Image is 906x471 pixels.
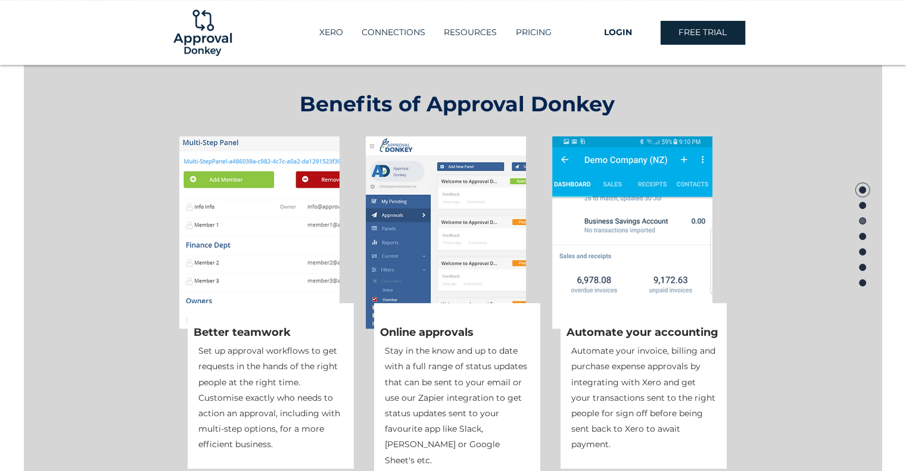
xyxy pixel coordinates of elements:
p: PRICING [510,23,558,42]
p: CONNECTIONS [356,23,431,42]
div: RESOURCES [434,23,506,42]
p: RESOURCES [438,23,503,42]
img: Logo-01.png [170,1,235,65]
img: Dashboard info_ad.net.PNG [366,136,526,329]
nav: Page [854,182,871,289]
img: Screenshot_20170731-211026.png [552,136,712,329]
span: Set up approval workflows to get requests in the hands of the right people at the right time. Cus... [198,345,340,450]
a: LOGIN [576,21,661,45]
span: FREE TRIAL [678,27,727,39]
a: XERO [310,23,352,42]
span: Online approvals [380,326,474,339]
span: Benefits of Approval Donkey [300,91,615,117]
a: FREE TRIAL [661,21,745,45]
img: Step Panel Members.PNG [179,136,340,329]
a: PRICING [506,23,561,42]
span: Automate your accounting [566,326,718,339]
span: LOGIN [604,27,632,39]
span: Stay in the know and up to date with a full range of status updates that can be sent to your emai... [385,345,527,465]
a: CONNECTIONS [352,23,434,42]
span: Automate your invoice, billing and purchase expense approvals by integrating with Xero and get yo... [571,345,715,450]
nav: Site [295,23,576,42]
span: Better teamwork [194,326,291,339]
p: XERO [313,23,349,42]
